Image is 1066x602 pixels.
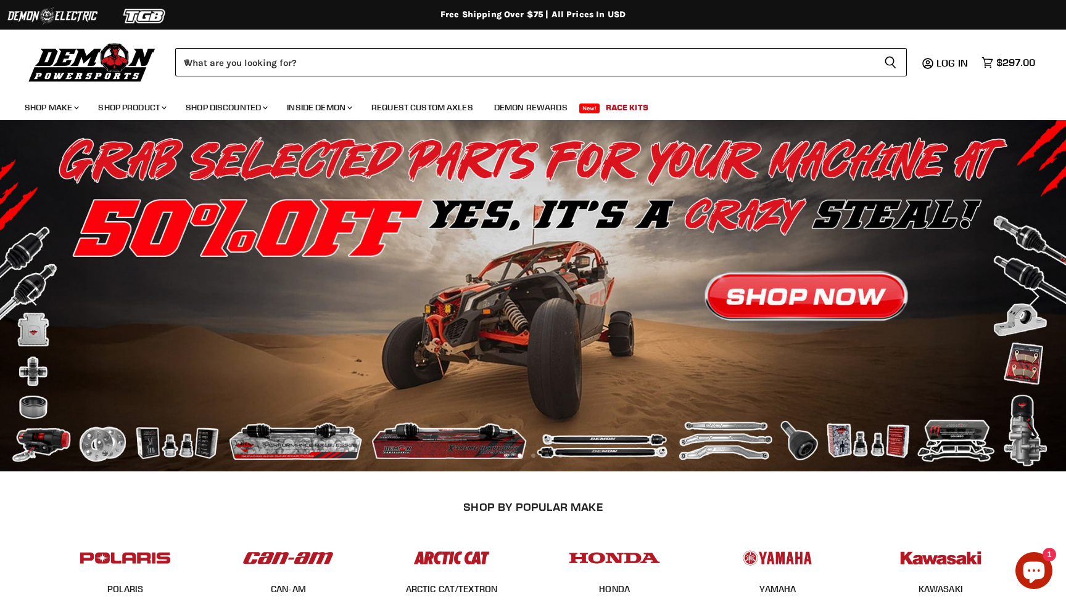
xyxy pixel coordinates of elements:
[6,4,99,28] img: Demon Electric Logo 2
[403,539,500,577] img: POPULAR_MAKE_logo_3_027535af-6171-4c5e-a9bc-f0eccd05c5d6.jpg
[518,454,522,458] li: Page dot 2
[485,95,577,120] a: Demon Rewards
[545,454,549,458] li: Page dot 4
[1012,552,1056,592] inbox-online-store-chat: Shopify online store chat
[55,500,1012,513] h2: SHOP BY POPULAR MAKE
[175,48,907,76] form: Product
[504,454,508,458] li: Page dot 1
[975,54,1041,71] a: $297.00
[406,584,498,596] span: ARCTIC CAT/TEXTRON
[919,584,963,596] span: KAWASAKI
[99,4,191,28] img: TGB Logo 2
[175,48,874,76] input: When autocomplete results are available use up and down arrows to review and enter to select
[25,40,160,84] img: Demon Powersports
[15,95,86,120] a: Shop Make
[599,584,630,596] span: HONDA
[107,584,143,596] span: POLARIS
[271,584,306,595] a: CAN-AM
[729,539,825,577] img: POPULAR_MAKE_logo_5_20258e7f-293c-4aac-afa8-159eaa299126.jpg
[597,95,658,120] a: Race Kits
[39,9,1027,20] div: Free Shipping Over $75 | All Prices In USD
[15,90,1032,120] ul: Main menu
[759,584,796,596] span: YAMAHA
[77,539,173,577] img: POPULAR_MAKE_logo_2_dba48cf1-af45-46d4-8f73-953a0f002620.jpg
[89,95,174,120] a: Shop Product
[996,57,1035,68] span: $297.00
[893,539,989,577] img: POPULAR_MAKE_logo_6_76e8c46f-2d1e-4ecc-b320-194822857d41.jpg
[759,584,796,595] a: YAMAHA
[599,584,630,595] a: HONDA
[558,454,563,458] li: Page dot 5
[362,95,482,120] a: Request Custom Axles
[278,95,360,120] a: Inside Demon
[919,584,963,595] a: KAWASAKI
[1020,284,1044,309] button: Next
[406,584,498,595] a: ARCTIC CAT/TEXTRON
[271,584,306,596] span: CAN-AM
[566,539,663,577] img: POPULAR_MAKE_logo_4_4923a504-4bac-4306-a1be-165a52280178.jpg
[107,584,143,595] a: POLARIS
[579,104,600,113] span: New!
[931,57,975,68] a: Log in
[874,48,907,76] button: Search
[531,454,535,458] li: Page dot 3
[936,57,968,69] span: Log in
[22,284,46,309] button: Previous
[176,95,275,120] a: Shop Discounted
[240,539,336,577] img: POPULAR_MAKE_logo_1_adc20308-ab24-48c4-9fac-e3c1a623d575.jpg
